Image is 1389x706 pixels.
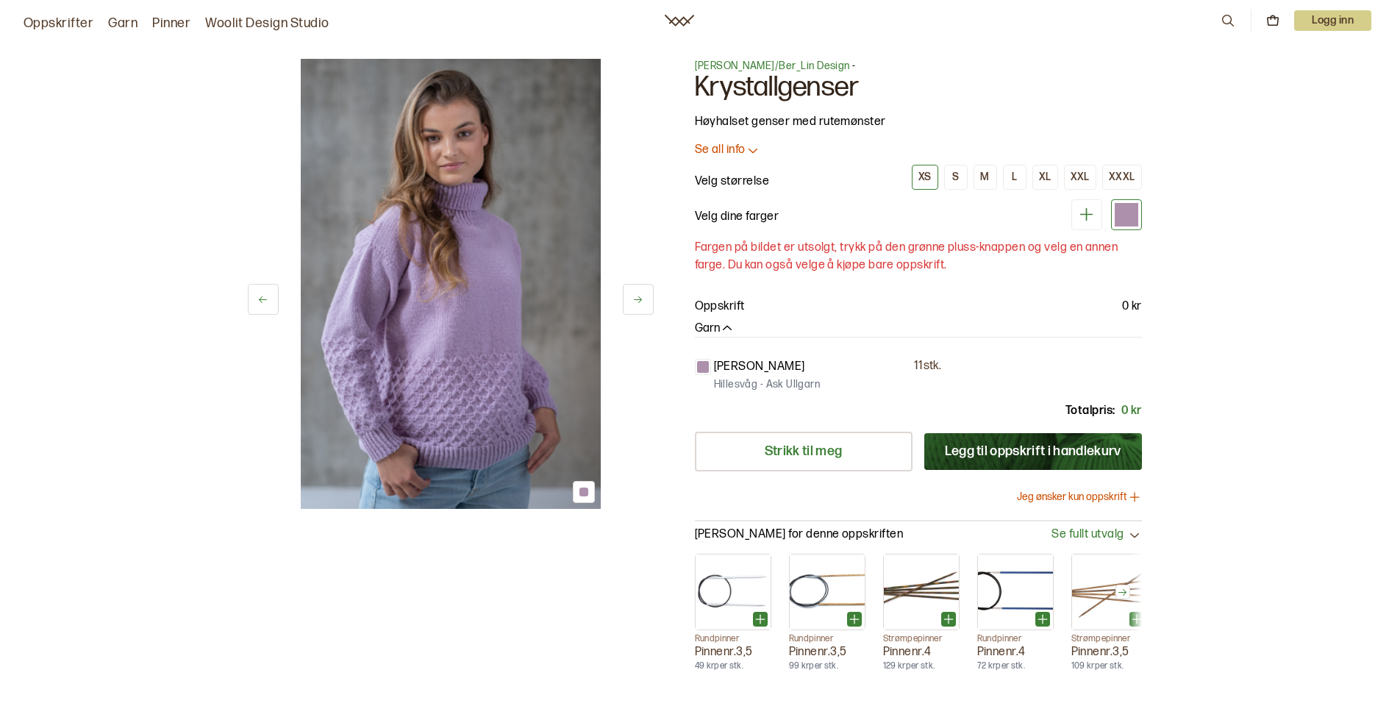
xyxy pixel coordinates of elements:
p: 0 kr [1122,298,1142,315]
p: Høyhalset genser med rutemønster [695,113,1142,131]
img: Pinne [884,555,959,630]
a: Garn [108,13,138,34]
p: Hillesvåg - Ask Ullgarn [714,377,821,392]
img: Pinne [978,555,1053,630]
button: XL [1032,165,1058,190]
div: XXXL [1109,171,1135,184]
button: Jeg ønsker kun oppskrift [1017,490,1142,504]
span: Se fullt utvalg [1051,527,1124,543]
p: 109 kr per stk. [1071,660,1148,672]
button: Legg til oppskrift i handlekurv [924,433,1142,470]
img: Bilde av oppskrift [301,59,601,509]
p: Pinnenr. 3,5 [789,645,865,660]
button: L [1003,165,1026,190]
button: XXL [1064,165,1096,190]
p: Strømpepinner [1071,633,1148,645]
img: Pinne [696,555,771,630]
div: XL [1039,171,1051,184]
div: XS [918,171,932,184]
p: 72 kr per stk. [977,660,1054,672]
p: Fargen på bildet er utsolgt, trykk på den grønne pluss-knappen og velg en annen farge. Du kan ogs... [695,239,1142,274]
p: Totalpris: [1065,402,1115,420]
div: XXL [1071,171,1090,184]
button: [PERSON_NAME] for denne oppskriftenSe fullt utvalg [695,527,1142,543]
button: User dropdown [1294,10,1371,31]
p: Rundpinner [977,633,1054,645]
a: Oppskrifter [24,13,93,34]
h1: Krystallgenser [695,74,1142,101]
p: Velg dine farger [695,208,779,226]
p: 0 kr [1121,402,1142,420]
p: Pinnenr. 4 [883,645,960,660]
button: S [944,165,968,190]
p: Oppskrift [695,298,745,315]
p: Logg inn [1294,10,1371,31]
a: Strikk til meg [695,432,913,471]
p: Strømpepinner [883,633,960,645]
button: Garn [695,321,735,337]
button: XS [912,165,938,190]
div: L [1012,171,1017,184]
p: Rundpinner [695,633,771,645]
div: S [952,171,959,184]
div: Variant 1 (utsolgt) [1111,199,1142,230]
button: Se all info [695,143,1142,158]
p: Velg størrelse [695,173,770,190]
a: [PERSON_NAME]/Ber_Lin Design [695,60,850,72]
a: Woolit Design Studio [205,13,329,34]
p: 129 kr per stk. [883,660,960,672]
p: 11 stk. [914,359,942,374]
p: 99 kr per stk. [789,660,865,672]
p: Pinnenr. 3,5 [695,645,771,660]
p: [PERSON_NAME] for denne oppskriften [695,527,904,543]
p: [PERSON_NAME] [714,358,805,376]
p: Pinnenr. 4 [977,645,1054,660]
button: XXXL [1102,165,1142,190]
p: Se all info [695,143,746,158]
img: Pinne [1072,555,1147,630]
div: M [980,171,989,184]
a: Pinner [152,13,190,34]
p: Rundpinner [789,633,865,645]
img: Pinne [790,555,865,630]
a: Woolit [665,15,694,26]
p: Pinnenr. 3,5 [1071,645,1148,660]
p: - [695,59,1142,74]
button: M [974,165,997,190]
p: 49 kr per stk. [695,660,771,672]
